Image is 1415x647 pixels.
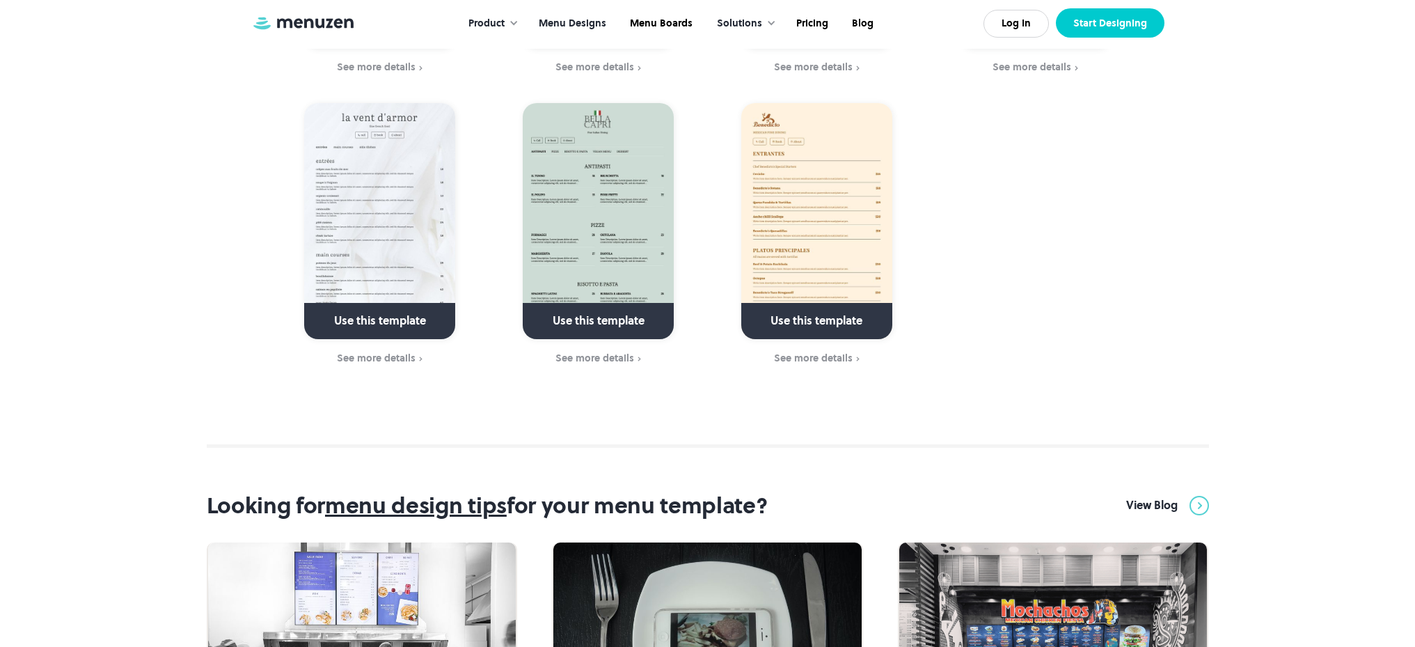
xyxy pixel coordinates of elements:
a: See more details [716,60,917,75]
div: Product [454,2,525,45]
div: See more details [555,61,634,72]
a: Use this template [523,103,674,339]
div: Solutions [703,2,783,45]
div: See more details [555,352,634,364]
a: Use this template [304,103,455,339]
a: See more details [280,351,481,366]
div: Product [468,16,505,31]
a: Pricing [783,2,839,45]
a: See more details [498,60,699,75]
div: Solutions [717,16,762,31]
div: See more details [337,352,416,364]
a: See more details [716,351,917,366]
a: See more details [935,60,1136,75]
a: See more details [498,351,699,366]
div: See more details [337,61,416,72]
div: See more details [774,61,853,72]
a: Start Designing [1056,8,1164,38]
h2: Looking for for your menu template? [207,493,768,518]
a: Blog [839,2,884,45]
div: See more details [774,352,853,364]
a: Menu Designs [525,2,617,45]
a: Log In [983,10,1049,38]
div: View Blog [1126,498,1178,513]
a: See more details [280,60,481,75]
a: Use this template [741,103,892,339]
a: menu design tips [325,490,507,521]
div: See more details [993,61,1071,72]
a: View Blog [1126,493,1209,518]
a: Menu Boards [617,2,703,45]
